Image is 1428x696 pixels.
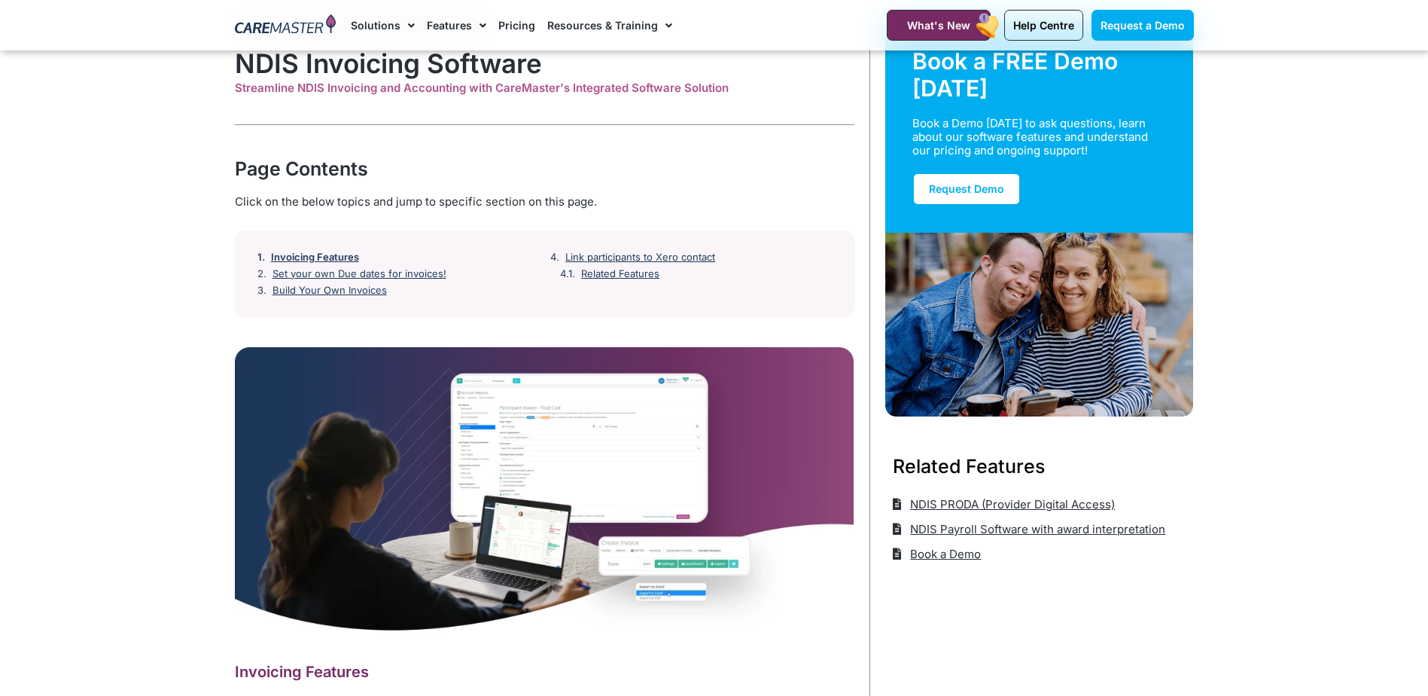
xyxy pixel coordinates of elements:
[235,194,854,210] div: Click on the below topics and jump to specific section on this page.
[893,542,982,566] a: Book a Demo
[1004,10,1083,41] a: Help Centre
[912,47,1167,102] div: Book a FREE Demo [DATE]
[1013,19,1074,32] span: Help Centre
[906,517,1165,542] span: NDIS Payroll Software with award interpretation
[912,172,1021,206] a: Request Demo
[565,252,715,264] a: Link participants to Xero contact
[912,117,1149,157] div: Book a Demo [DATE] to ask questions, learn about our software features and understand our pricing...
[273,268,446,280] a: Set your own Due dates for invoices!
[235,662,854,682] h2: Invoicing Features
[893,453,1186,480] h3: Related Features
[885,233,1194,417] img: Support Worker and NDIS Participant out for a coffee.
[893,517,1166,542] a: NDIS Payroll Software with award interpretation
[907,19,970,32] span: What's New
[235,47,854,79] h1: NDIS Invoicing Software
[929,182,1004,195] span: Request Demo
[235,155,854,182] div: Page Contents
[581,268,659,280] a: Related Features
[906,492,1115,517] span: NDIS PRODA (Provider Digital Access)
[235,81,854,95] div: Streamline NDIS Invoicing and Accounting with CareMaster's Integrated Software Solution
[887,10,991,41] a: What's New
[1101,19,1185,32] span: Request a Demo
[1092,10,1194,41] a: Request a Demo
[235,14,336,37] img: CareMaster Logo
[273,285,387,297] a: Build Your Own Invoices
[893,492,1116,517] a: NDIS PRODA (Provider Digital Access)
[906,542,981,566] span: Book a Demo
[271,252,359,264] a: Invoicing Features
